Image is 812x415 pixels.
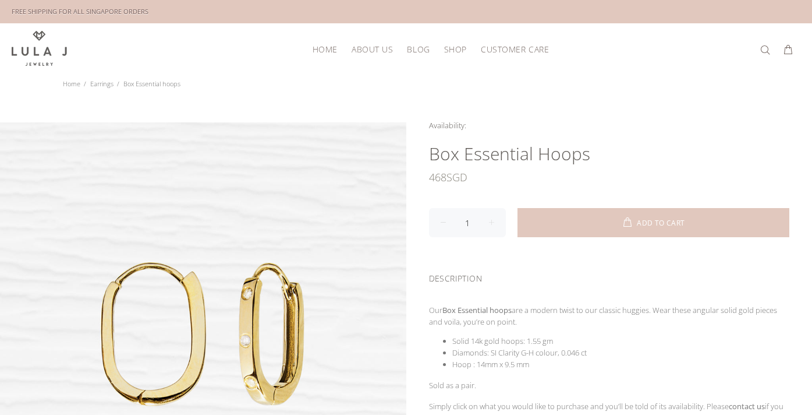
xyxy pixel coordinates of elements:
[429,304,790,328] p: Our are a modern twist to our classic huggies. Wear these angular solid gold pieces and voila, yo...
[407,45,430,54] span: BLOG
[444,45,467,54] span: SHOP
[12,5,148,18] div: FREE SHIPPING FOR ALL SINGAPORE ORDERS
[429,166,446,189] span: 468
[452,358,790,370] li: Hoop : 14mm x 9.5 mm
[90,79,114,88] a: Earrings
[481,45,549,54] span: CUSTOMER CARE
[729,401,765,412] a: contact us
[123,79,180,88] span: Box Essential hoops
[442,305,512,315] strong: Box Essential hoops
[313,45,338,54] span: HOME
[306,40,345,58] a: HOME
[63,79,80,88] a: Home
[452,335,790,347] li: Solid 14k gold hoops: 1.55 gm
[429,258,790,295] div: DESCRIPTION
[429,120,466,131] span: Availability:
[429,166,790,189] div: SGD
[437,40,474,58] a: SHOP
[637,220,685,227] span: ADD TO CART
[429,142,790,166] h1: Box Essential hoops
[429,379,790,391] p: Sold as a pair.
[517,208,790,237] button: ADD TO CART
[345,40,400,58] a: ABOUT US
[352,45,393,54] span: ABOUT US
[474,40,549,58] a: CUSTOMER CARE
[452,347,790,358] li: Diamonds: SI Clarity G-H colour, 0.046 ct
[400,40,437,58] a: BLOG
